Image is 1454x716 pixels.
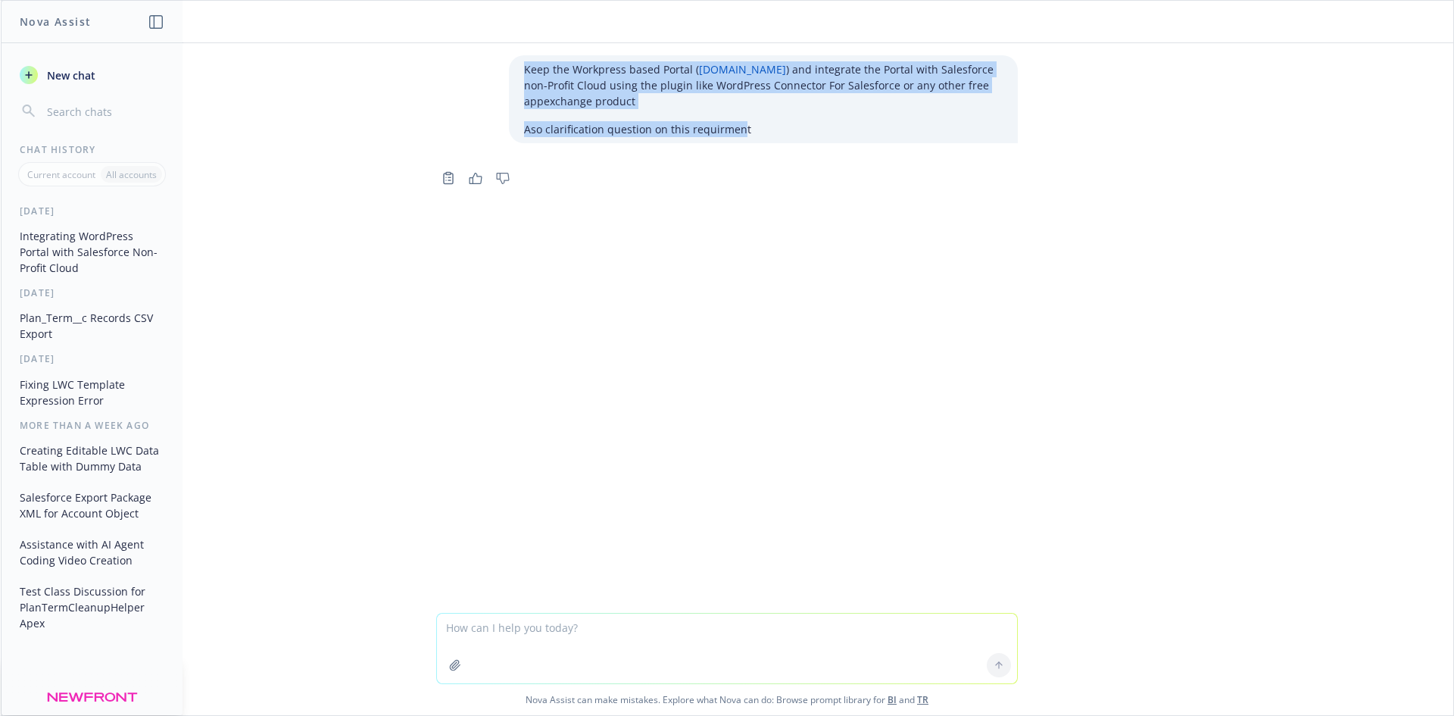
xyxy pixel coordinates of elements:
p: Current account [27,168,95,181]
svg: Copy to clipboard [442,171,455,185]
a: BI [888,693,897,706]
button: Fixing LWC Template Expression Error [14,372,170,413]
input: Search chats [44,101,164,122]
span: Nova Assist can make mistakes. Explore what Nova can do: Browse prompt library for and [7,684,1447,715]
div: [DATE] [2,205,183,217]
div: [DATE] [2,286,183,299]
div: Chat History [2,143,183,156]
button: Thumbs down [491,167,515,189]
button: Test Class Discussion for PlanTermCleanupHelper Apex [14,579,170,636]
h1: Nova Assist [20,14,91,30]
button: Salesforce Export Package XML for Account Object [14,485,170,526]
div: More than a week ago [2,419,183,432]
button: Plan_Term__c Records CSV Export [14,305,170,346]
div: [DATE] [2,352,183,365]
button: Creating Editable LWC Data Table with Dummy Data [14,438,170,479]
button: New chat [14,61,170,89]
p: Keep the Workpress based Portal ( ) and integrate the Portal with Salesforce non-Profit Cloud usi... [524,61,1003,109]
p: All accounts [106,168,157,181]
a: [DOMAIN_NAME] [699,62,786,77]
button: Assistance with AI Agent Coding Video Creation [14,532,170,573]
span: New chat [44,67,95,83]
a: TR [917,693,928,706]
p: Aso clarification question on this requirment [524,121,1003,137]
button: Integrating WordPress Portal with Salesforce Non-Profit Cloud [14,224,170,280]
